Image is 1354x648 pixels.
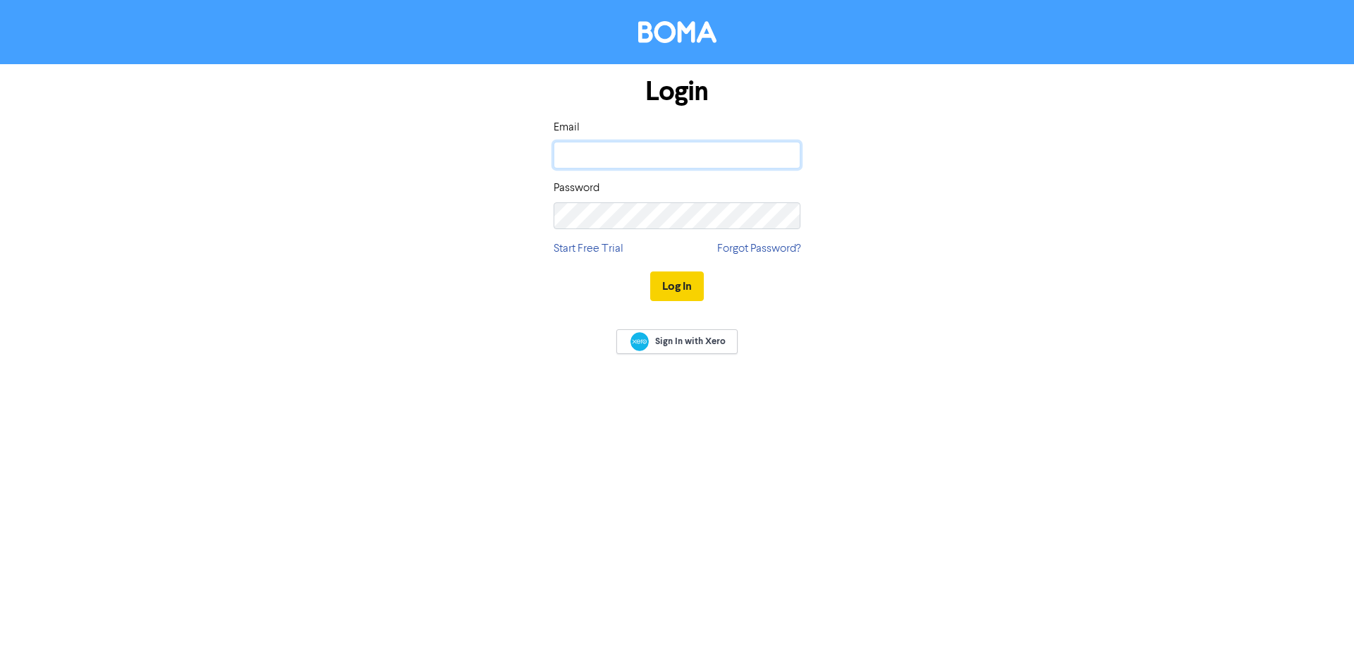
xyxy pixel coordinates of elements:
[554,75,800,108] h1: Login
[554,180,599,197] label: Password
[554,240,623,257] a: Start Free Trial
[638,21,716,43] img: BOMA Logo
[1283,580,1354,648] iframe: Chat Widget
[630,332,649,351] img: Xero logo
[650,271,704,301] button: Log In
[717,240,800,257] a: Forgot Password?
[554,119,580,136] label: Email
[616,329,738,354] a: Sign In with Xero
[655,335,726,348] span: Sign In with Xero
